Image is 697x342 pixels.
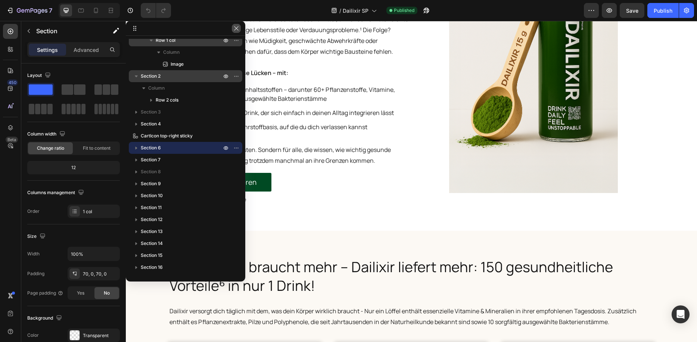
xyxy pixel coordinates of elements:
[27,313,63,323] div: Background
[44,48,162,56] strong: Dailixir schließt genau diese Lücken – mit:
[83,208,118,215] div: 1 col
[43,152,146,171] a: Jetzt Dailixir probieren
[44,124,283,145] p: Dailixir ist nicht für Extremisten. Sondern für alle, die wissen, wie wichtig gesunde Ernährung i...
[141,204,162,211] span: Section 11
[3,3,56,18] button: 7
[83,145,111,152] span: Fit to content
[141,252,162,259] span: Section 15
[44,285,528,307] p: Dailixir versorgt dich täglich mit dem, was dein Körper wirklich braucht - Nur ein Löffel enthält...
[27,290,63,296] div: Page padding
[53,87,283,96] p: einem fruchtig-grünen Drink, der sich einfach in deinen Alltag integrieren lässt
[141,264,163,271] span: Section 16
[37,46,58,54] p: Settings
[83,271,118,277] div: 70, 0, 70, 0
[43,236,528,274] h2: Dein Körper braucht mehr – Dailixir liefert mehr: 150 gesundheitliche Vorteile⁶ in nur 1 Drink!
[141,72,161,80] span: Section 2
[141,216,162,223] span: Section 12
[141,180,161,187] span: Section 9
[163,49,180,56] span: Column
[141,144,161,152] span: Section 6
[141,120,161,128] span: Section 4
[156,37,175,44] span: Row 1 col
[141,192,163,199] span: Section 10
[647,3,679,18] button: Publish
[339,7,341,15] span: /
[343,7,368,15] span: Dailixir SP
[141,156,161,164] span: Section 7
[27,270,44,277] div: Padding
[672,305,690,323] div: Open Intercom Messenger
[156,96,178,104] span: Row 2 cols
[49,6,52,15] p: 7
[171,60,184,68] span: Image
[53,102,283,111] p: einer ganzheitlichen Nährstoffbasis, auf die du dich verlassen kannst
[620,3,644,18] button: Save
[27,251,40,257] div: Width
[104,290,110,296] span: No
[27,332,39,339] div: Color
[83,332,118,339] div: Transparent
[53,174,121,183] p: 30 Tage Geld-zurück-Garantie
[68,247,119,261] input: Auto
[141,168,161,175] span: Section 8
[74,46,99,54] p: Advanced
[141,3,171,18] div: Undo/Redo
[126,21,697,342] iframe: Design area
[141,108,161,116] span: Section 3
[27,71,52,81] div: Layout
[27,129,67,139] div: Column width
[27,231,47,242] div: Size
[7,80,18,85] div: 450
[36,27,97,35] p: Section
[77,290,84,296] span: Yes
[148,84,165,92] span: Column
[141,228,163,235] span: Section 13
[394,7,414,14] span: Published
[27,208,40,215] div: Order
[626,7,638,14] span: Save
[141,132,193,140] span: CartIcon top-right sticky
[58,155,131,168] p: Jetzt Dailixir probieren
[29,162,118,173] div: 12
[6,137,18,143] div: Beta
[141,240,163,247] span: Section 14
[654,7,672,15] div: Publish
[37,145,64,152] span: Change ratio
[53,64,283,82] p: über 100 ausgewählten Inhaltsstoffen – darunter 60+ Pflanzenstoffe, Vitamine, Mineralien & sorgfä...
[27,188,85,198] div: Columns management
